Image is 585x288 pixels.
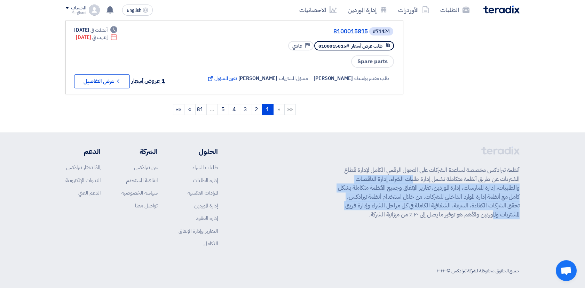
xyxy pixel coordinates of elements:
[92,34,107,41] span: إنتهت في
[240,104,251,115] a: 3
[126,176,158,184] a: اتفاقية المستخدم
[121,146,158,157] li: الشركة
[437,267,520,274] div: جميع الحقوق محفوظة لشركة تيرادكس © ٢٠٢٢
[196,214,218,222] a: إدارة العقود
[318,43,349,49] span: #8100015815
[132,77,165,85] span: 1 عروض أسعار
[135,202,158,209] a: تواصل معنا
[351,55,394,68] span: Spare parts
[65,11,86,15] div: Mirghani
[556,260,577,281] div: Open chat
[71,5,86,11] div: الحساب
[76,34,117,41] div: [DATE]
[122,5,153,16] button: English
[292,43,302,49] span: عادي
[192,164,218,171] a: طلبات الشراء
[195,104,207,115] a: 181
[179,227,218,235] a: التقارير وإدارة الإنفاق
[354,75,389,82] span: طلب مقدم بواسطة
[262,104,274,115] a: 1
[179,146,218,157] li: الحلول
[90,26,107,34] span: أنشئت في
[74,26,117,34] div: [DATE]
[176,105,181,114] span: »»
[188,105,191,114] span: »
[74,74,130,88] button: عرض التفاصيل
[65,176,101,184] a: الندوات الإلكترونية
[188,189,218,197] a: المزادات العكسية
[238,75,277,82] span: [PERSON_NAME]
[279,75,308,82] span: مسؤل المشتريات
[207,75,237,82] span: تغيير المسؤول
[314,75,353,82] span: [PERSON_NAME]
[338,166,520,219] p: أنظمة تيرادكس مخصصة لمساعدة الشركات على التحول الرقمي الكامل لإدارة قطاع المشتريات عن طريق أنظمة ...
[435,2,475,18] a: الطلبات
[65,146,101,157] li: الدعم
[66,164,101,171] a: لماذا تختار تيرادكس
[483,6,520,14] img: Teradix logo
[193,176,218,184] a: إدارة الطلبات
[393,2,435,18] a: الأوردرات
[127,8,141,13] span: English
[342,2,393,18] a: إدارة الموردين
[373,29,390,34] div: #71424
[229,28,368,35] a: 8100015815
[204,240,218,247] a: التكامل
[78,189,101,197] a: الدعم الفني
[184,104,196,115] a: Next
[294,2,342,18] a: الاحصائيات
[89,5,100,16] img: profile_test.png
[218,104,229,115] a: 5
[251,104,262,115] a: 2
[194,202,218,209] a: إدارة الموردين
[229,104,240,115] a: 4
[351,43,382,49] span: طلب عرض أسعار
[121,189,158,197] a: سياسة الخصوصية
[65,101,403,118] ngb-pagination: Default pagination
[134,164,158,171] a: عن تيرادكس
[173,104,184,115] a: Last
